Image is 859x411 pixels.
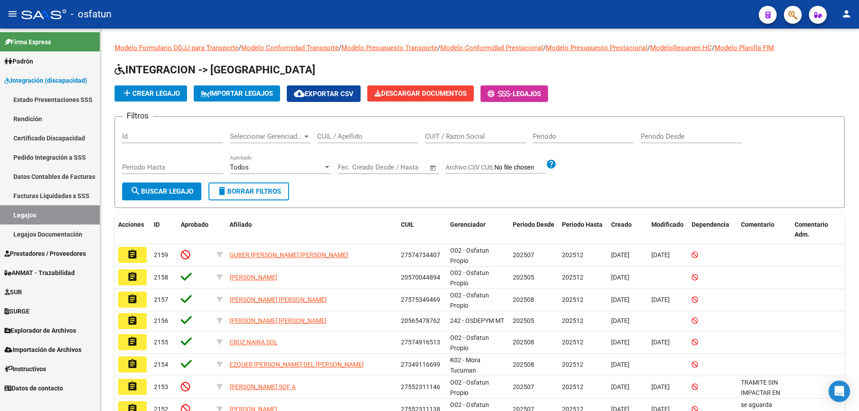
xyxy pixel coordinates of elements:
[651,221,684,228] span: Modificado
[562,317,583,324] span: 202512
[181,221,208,228] span: Aprobado
[401,361,440,368] span: 27349116699
[7,8,18,19] mat-icon: menu
[513,274,534,281] span: 202505
[513,361,534,368] span: 202508
[692,221,729,228] span: Dependencia
[714,44,774,52] a: Modelo Planilla FIM
[122,182,201,200] button: Buscar Legajo
[230,339,278,346] span: CRUZ NAIRA SOL
[611,251,629,258] span: [DATE]
[488,90,513,98] span: -
[294,90,353,98] span: Exportar CSV
[127,381,138,392] mat-icon: assignment
[401,296,440,303] span: 27575349469
[230,361,364,368] span: EZQUER [PERSON_NAME] DEL [PERSON_NAME]
[71,4,111,24] span: - osfatun
[230,274,277,281] span: [PERSON_NAME]
[154,296,168,303] span: 2157
[4,364,46,374] span: Instructivos
[494,164,546,172] input: Archivo CSV CUIL
[795,221,828,238] span: Comentario Adm.
[450,317,504,324] span: 242 - OSDEPYM MT
[230,163,249,171] span: Todos
[4,306,30,316] span: SURGE
[562,339,583,346] span: 202512
[401,317,440,324] span: 20565478762
[401,251,440,258] span: 27574734407
[194,85,280,102] button: IMPORTAR LEGAJOS
[401,221,414,228] span: CUIL
[688,215,737,245] datatable-header-cell: Dependencia
[341,44,438,52] a: Modelo Presupuesto Transporte
[154,361,168,368] span: 2154
[481,85,548,102] button: -Legajos
[127,359,138,369] mat-icon: assignment
[446,164,494,171] span: Archivo CSV CUIL
[450,334,489,352] span: O02 - Osfatun Propio
[130,187,193,195] span: Buscar Legajo
[115,85,187,102] button: Crear Legajo
[154,221,160,228] span: ID
[208,182,289,200] button: Borrar Filtros
[562,221,603,228] span: Periodo Hasta
[130,186,141,196] mat-icon: search
[122,110,153,122] h3: Filtros
[177,215,213,245] datatable-header-cell: Aprobado
[4,37,51,47] span: Firma Express
[513,90,541,98] span: Legajos
[562,361,583,368] span: 202512
[217,187,281,195] span: Borrar Filtros
[4,76,87,85] span: Integración (discapacidad)
[450,221,485,228] span: Gerenciador
[154,383,168,390] span: 2153
[4,326,76,335] span: Explorador de Archivos
[513,383,534,390] span: 202507
[401,383,440,390] span: 27552311146
[562,296,583,303] span: 202512
[650,44,712,52] a: ModeloResumen HC
[841,8,852,19] mat-icon: person
[562,274,583,281] span: 202512
[150,215,177,245] datatable-header-cell: ID
[4,287,22,297] span: SUR
[562,383,583,390] span: 202512
[791,215,845,245] datatable-header-cell: Comentario Adm.
[401,274,440,281] span: 20570044894
[648,215,688,245] datatable-header-cell: Modificado
[217,186,227,196] mat-icon: delete
[401,339,440,346] span: 27574916513
[513,317,534,324] span: 202505
[127,249,138,260] mat-icon: assignment
[115,215,150,245] datatable-header-cell: Acciones
[122,88,132,98] mat-icon: add
[127,271,138,282] mat-icon: assignment
[562,251,583,258] span: 202512
[201,89,273,97] span: IMPORTAR LEGAJOS
[338,163,367,171] input: Start date
[440,44,543,52] a: Modelo Conformidad Prestacional
[115,44,238,52] a: Modelo Formulario DDJJ para Transporte
[611,361,629,368] span: [DATE]
[450,292,489,309] span: O02 - Osfatun Propio
[741,221,774,228] span: Comentario
[611,296,629,303] span: [DATE]
[154,339,168,346] span: 2155
[127,294,138,305] mat-icon: assignment
[546,159,557,169] mat-icon: help
[737,215,791,245] datatable-header-cell: Comentario
[558,215,608,245] datatable-header-cell: Periodo Hasta
[513,339,534,346] span: 202508
[450,356,481,374] span: K02 - Mora Tucuman
[115,64,315,76] span: INTEGRACION -> [GEOGRAPHIC_DATA]
[611,339,629,346] span: [DATE]
[375,163,418,171] input: End date
[513,221,554,228] span: Periodo Desde
[397,215,447,245] datatable-header-cell: CUIL
[367,85,474,102] button: Descargar Documentos
[4,268,75,278] span: ANMAT - Trazabilidad
[450,269,489,287] span: O02 - Osfatun Propio
[226,215,397,245] datatable-header-cell: Afiliado
[611,383,629,390] span: [DATE]
[611,274,629,281] span: [DATE]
